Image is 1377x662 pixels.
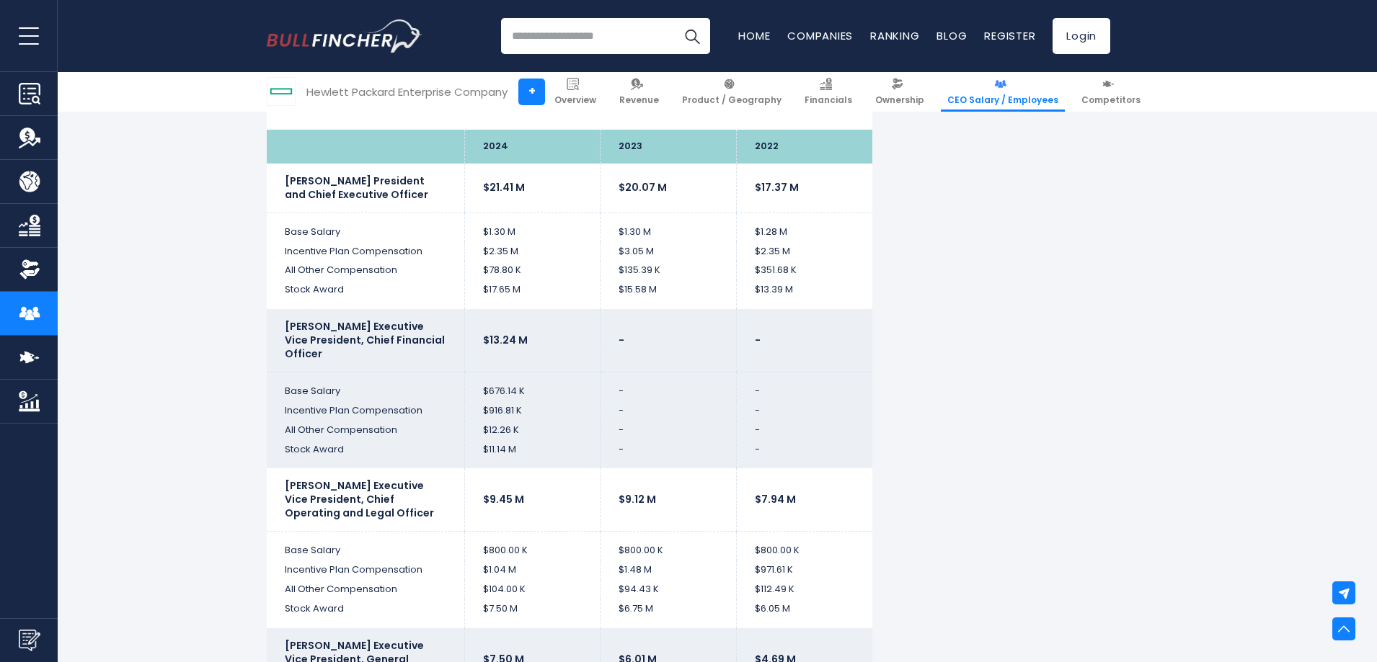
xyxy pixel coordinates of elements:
[870,28,919,43] a: Ranking
[464,280,601,309] td: $17.65 M
[267,580,464,599] td: All Other Compensation
[736,421,872,440] td: -
[984,28,1035,43] a: Register
[613,72,665,112] a: Revenue
[601,421,737,440] td: -
[483,333,528,347] b: $13.24 M
[676,72,788,112] a: Product / Geography
[736,599,872,628] td: $6.05 M
[787,28,853,43] a: Companies
[267,372,464,401] td: Base Salary
[285,319,445,361] b: [PERSON_NAME] Executive Vice President, Chief Financial Officer
[464,440,601,469] td: $11.14 M
[464,213,601,241] td: $1.30 M
[875,94,924,106] span: Ownership
[619,94,659,106] span: Revenue
[285,174,428,202] b: [PERSON_NAME] President and Chief Executive Officer
[619,333,624,347] b: -
[267,599,464,628] td: Stock Award
[548,72,603,112] a: Overview
[736,401,872,421] td: -
[601,599,737,628] td: $6.75 M
[267,19,422,53] img: Bullfincher logo
[738,28,770,43] a: Home
[869,72,931,112] a: Ownership
[267,242,464,261] td: Incentive Plan Compensation
[464,401,601,421] td: $916.81 K
[736,213,872,241] td: $1.28 M
[267,440,464,469] td: Stock Award
[464,421,601,440] td: $12.26 K
[736,440,872,469] td: -
[464,599,601,628] td: $7.50 M
[736,242,872,261] td: $2.35 M
[601,130,737,164] th: 2023
[1053,18,1110,54] a: Login
[267,280,464,309] td: Stock Award
[483,492,524,506] b: $9.45 M
[736,372,872,401] td: -
[805,94,852,106] span: Financials
[554,94,596,106] span: Overview
[736,280,872,309] td: $13.39 M
[267,261,464,280] td: All Other Compensation
[267,560,464,580] td: Incentive Plan Compensation
[464,372,601,401] td: $676.14 K
[464,242,601,261] td: $2.35 M
[755,180,799,194] b: $17.37 M
[937,28,967,43] a: Blog
[601,440,737,469] td: -
[755,333,761,347] b: -
[736,560,872,580] td: $971.61 K
[601,280,737,309] td: $15.58 M
[601,560,737,580] td: $1.48 M
[601,242,737,261] td: $3.05 M
[19,259,40,280] img: Ownership
[736,532,872,560] td: $800.00 K
[674,18,710,54] button: Search
[601,580,737,599] td: $94.43 K
[306,84,508,100] div: Hewlett Packard Enterprise Company
[941,72,1065,112] a: CEO Salary / Employees
[736,580,872,599] td: $112.49 K
[267,213,464,241] td: Base Salary
[601,261,737,280] td: $135.39 K
[267,421,464,440] td: All Other Compensation
[464,532,601,560] td: $800.00 K
[267,401,464,421] td: Incentive Plan Compensation
[267,532,464,560] td: Base Salary
[601,532,737,560] td: $800.00 K
[518,79,545,105] a: +
[947,94,1058,106] span: CEO Salary / Employees
[464,560,601,580] td: $1.04 M
[736,130,872,164] th: 2022
[736,261,872,280] td: $351.68 K
[1081,94,1141,106] span: Competitors
[755,492,796,506] b: $7.94 M
[464,580,601,599] td: $104.00 K
[682,94,782,106] span: Product / Geography
[464,261,601,280] td: $78.80 K
[1075,72,1147,112] a: Competitors
[483,180,525,194] b: $21.41 M
[267,78,295,105] img: HPE logo
[464,130,601,164] th: 2024
[798,72,859,112] a: Financials
[619,492,656,506] b: $9.12 M
[601,213,737,241] td: $1.30 M
[285,478,434,520] b: [PERSON_NAME] Executive Vice President, Chief Operating and Legal Officer
[601,401,737,421] td: -
[601,372,737,401] td: -
[619,180,667,194] b: $20.07 M
[267,19,422,53] a: Go to homepage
